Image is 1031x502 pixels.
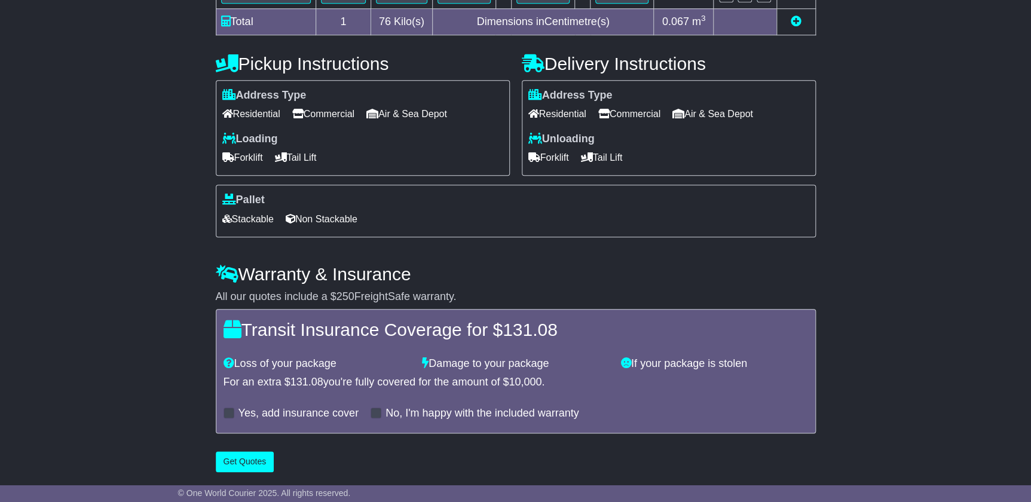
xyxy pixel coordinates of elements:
[216,290,816,304] div: All our quotes include a $ FreightSafe warranty.
[290,376,323,388] span: 131.08
[615,357,814,371] div: If your package is stolen
[528,89,613,102] label: Address Type
[662,16,689,27] span: 0.067
[528,105,586,123] span: Residential
[522,54,816,74] h4: Delivery Instructions
[672,105,753,123] span: Air & Sea Depot
[218,357,417,371] div: Loss of your package
[701,14,706,23] sup: 3
[528,133,595,146] label: Unloading
[386,407,579,420] label: No, I'm happy with the included warranty
[222,148,263,167] span: Forklift
[286,210,357,228] span: Non Stackable
[692,16,706,27] span: m
[371,8,433,35] td: Kilo(s)
[336,290,354,302] span: 250
[316,8,371,35] td: 1
[275,148,317,167] span: Tail Lift
[509,376,541,388] span: 10,000
[598,105,660,123] span: Commercial
[222,194,265,207] label: Pallet
[222,210,274,228] span: Stackable
[224,320,808,339] h4: Transit Insurance Coverage for $
[416,357,615,371] div: Damage to your package
[238,407,359,420] label: Yes, add insurance cover
[222,89,307,102] label: Address Type
[791,16,801,27] a: Add new item
[432,8,654,35] td: Dimensions in Centimetre(s)
[178,488,351,498] span: © One World Courier 2025. All rights reserved.
[216,264,816,284] h4: Warranty & Insurance
[224,376,808,389] div: For an extra $ you're fully covered for the amount of $ .
[503,320,558,339] span: 131.08
[216,451,274,472] button: Get Quotes
[366,105,447,123] span: Air & Sea Depot
[222,133,278,146] label: Loading
[222,105,280,123] span: Residential
[216,54,510,74] h4: Pickup Instructions
[292,105,354,123] span: Commercial
[581,148,623,167] span: Tail Lift
[379,16,391,27] span: 76
[528,148,569,167] span: Forklift
[216,8,316,35] td: Total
